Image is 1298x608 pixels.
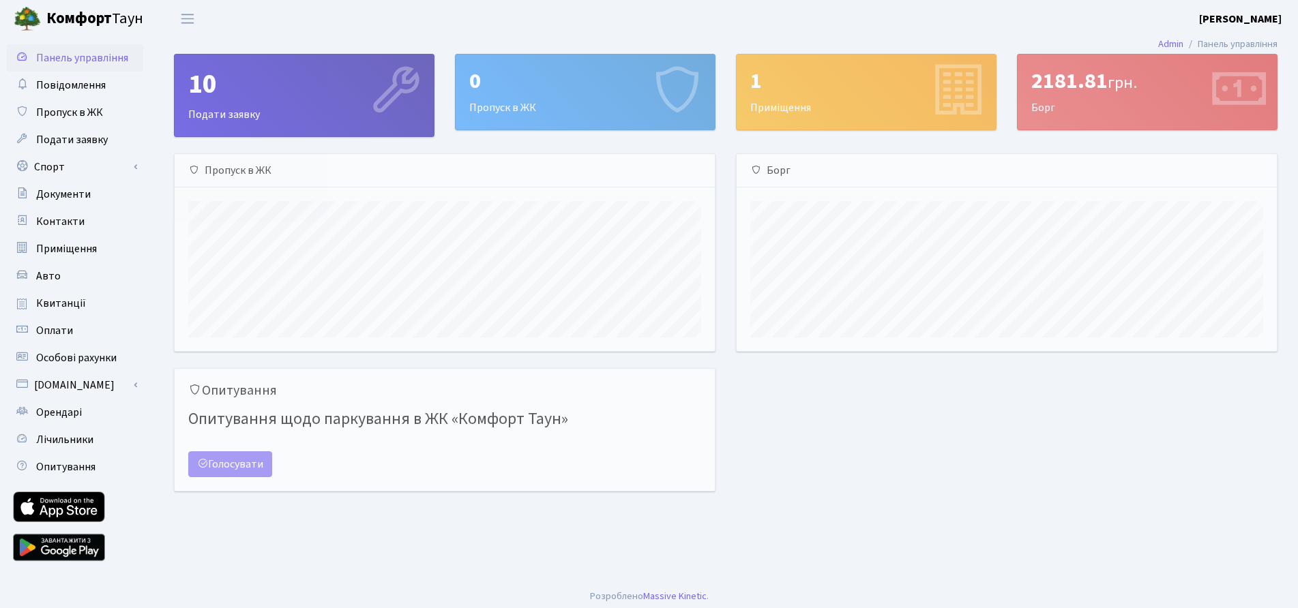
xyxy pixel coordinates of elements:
[7,181,143,208] a: Документи
[456,55,715,130] div: Пропуск в ЖК
[1199,11,1282,27] a: [PERSON_NAME]
[1158,37,1183,51] a: Admin
[7,72,143,99] a: Повідомлення
[7,453,143,481] a: Опитування
[7,44,143,72] a: Панель управління
[46,7,112,29] b: Комфорт
[1199,12,1282,27] b: [PERSON_NAME]
[36,241,97,256] span: Приміщення
[737,154,1277,187] div: Борг
[171,7,205,30] button: Переключити навігацію
[188,382,701,399] h5: Опитування
[7,262,143,290] a: Авто
[175,154,715,187] div: Пропуск в ЖК
[1031,68,1263,94] div: 2181.81
[7,290,143,317] a: Квитанції
[36,132,108,147] span: Подати заявку
[36,50,128,65] span: Панель управління
[7,344,143,371] a: Особові рахунки
[7,371,143,399] a: [DOMAIN_NAME]
[36,105,103,120] span: Пропуск в ЖК
[14,5,41,33] img: logo.png
[188,68,420,101] div: 10
[36,405,82,420] span: Орендарі
[36,432,93,447] span: Лічильники
[36,214,85,229] span: Контакти
[750,68,982,94] div: 1
[590,589,709,604] div: .
[36,187,91,202] span: Документи
[590,589,643,603] a: Розроблено
[1018,55,1277,130] div: Борг
[7,235,143,262] a: Приміщення
[7,317,143,344] a: Оплати
[36,350,117,365] span: Особові рахунки
[36,296,86,311] span: Квитанції
[455,54,716,130] a: 0Пропуск в ЖК
[469,68,701,94] div: 0
[7,153,143,181] a: Спорт
[174,54,434,137] a: 10Подати заявку
[1138,30,1298,59] nav: breadcrumb
[175,55,434,136] div: Подати заявку
[1183,37,1278,52] li: Панель управління
[188,404,701,435] h4: Опитування щодо паркування в ЖК «Комфорт Таун»
[7,399,143,426] a: Орендарі
[643,589,707,603] a: Massive Kinetic
[36,323,73,338] span: Оплати
[736,54,997,130] a: 1Приміщення
[46,7,143,31] span: Таун
[7,99,143,126] a: Пропуск в ЖК
[7,426,143,453] a: Лічильники
[36,459,95,474] span: Опитування
[7,208,143,235] a: Контакти
[1108,71,1137,95] span: грн.
[737,55,996,130] div: Приміщення
[36,78,106,93] span: Повідомлення
[36,269,61,284] span: Авто
[7,126,143,153] a: Подати заявку
[188,451,272,477] a: Голосувати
